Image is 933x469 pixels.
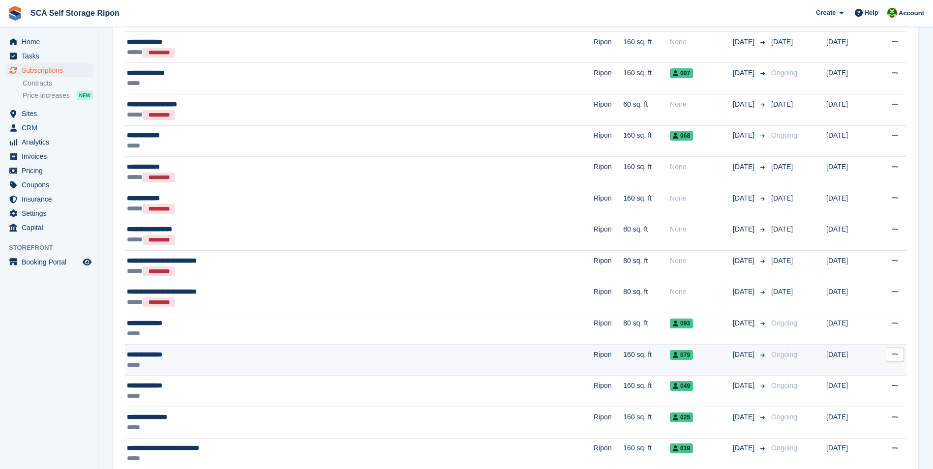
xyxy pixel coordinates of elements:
[771,319,797,327] span: Ongoing
[771,351,797,358] span: Ongoing
[594,63,623,94] td: Ripon
[771,413,797,421] span: Ongoing
[733,256,756,266] span: [DATE]
[771,381,797,389] span: Ongoing
[22,35,81,49] span: Home
[594,282,623,313] td: Ripon
[826,31,873,63] td: [DATE]
[23,90,93,101] a: Price increases NEW
[733,443,756,453] span: [DATE]
[5,49,93,63] a: menu
[733,193,756,204] span: [DATE]
[623,63,670,94] td: 160 sq. ft
[826,282,873,313] td: [DATE]
[594,31,623,63] td: Ripon
[670,381,693,391] span: 049
[623,125,670,157] td: 160 sq. ft
[623,94,670,126] td: 60 sq. ft
[5,255,93,269] a: menu
[594,157,623,188] td: Ripon
[826,63,873,94] td: [DATE]
[22,221,81,234] span: Capital
[5,107,93,120] a: menu
[5,135,93,149] a: menu
[22,164,81,177] span: Pricing
[771,38,793,46] span: [DATE]
[771,257,793,264] span: [DATE]
[27,5,123,21] a: SCA Self Storage Ripon
[733,318,756,328] span: [DATE]
[733,162,756,172] span: [DATE]
[5,221,93,234] a: menu
[670,68,693,78] span: 007
[826,219,873,251] td: [DATE]
[623,31,670,63] td: 160 sq. ft
[594,376,623,407] td: Ripon
[670,162,733,172] div: None
[594,94,623,126] td: Ripon
[23,91,70,100] span: Price increases
[81,256,93,268] a: Preview store
[816,8,836,18] span: Create
[826,376,873,407] td: [DATE]
[594,125,623,157] td: Ripon
[5,35,93,49] a: menu
[826,407,873,439] td: [DATE]
[5,121,93,135] a: menu
[670,350,693,360] span: 079
[594,407,623,439] td: Ripon
[733,68,756,78] span: [DATE]
[771,225,793,233] span: [DATE]
[733,99,756,110] span: [DATE]
[623,376,670,407] td: 160 sq. ft
[826,157,873,188] td: [DATE]
[826,313,873,345] td: [DATE]
[826,251,873,282] td: [DATE]
[8,6,23,21] img: stora-icon-8386f47178a22dfd0bd8f6a31ec36ba5ce8667c1dd55bd0f319d3a0aa187defe.svg
[670,319,693,328] span: 093
[826,94,873,126] td: [DATE]
[670,256,733,266] div: None
[733,381,756,391] span: [DATE]
[733,412,756,422] span: [DATE]
[594,344,623,376] td: Ripon
[594,438,623,469] td: Ripon
[826,188,873,219] td: [DATE]
[733,287,756,297] span: [DATE]
[623,219,670,251] td: 80 sq. ft
[733,130,756,141] span: [DATE]
[771,131,797,139] span: Ongoing
[594,313,623,345] td: Ripon
[771,444,797,452] span: Ongoing
[623,157,670,188] td: 160 sq. ft
[22,255,81,269] span: Booking Portal
[22,107,81,120] span: Sites
[5,149,93,163] a: menu
[670,443,693,453] span: 019
[826,125,873,157] td: [DATE]
[623,313,670,345] td: 80 sq. ft
[22,63,81,77] span: Subscriptions
[22,178,81,192] span: Coupons
[826,438,873,469] td: [DATE]
[771,194,793,202] span: [DATE]
[22,135,81,149] span: Analytics
[77,90,93,100] div: NEW
[5,178,93,192] a: menu
[594,251,623,282] td: Ripon
[623,438,670,469] td: 160 sq. ft
[22,121,81,135] span: CRM
[22,149,81,163] span: Invoices
[733,37,756,47] span: [DATE]
[865,8,878,18] span: Help
[623,407,670,439] td: 160 sq. ft
[771,288,793,295] span: [DATE]
[5,206,93,220] a: menu
[5,192,93,206] a: menu
[623,188,670,219] td: 160 sq. ft
[22,49,81,63] span: Tasks
[594,188,623,219] td: Ripon
[887,8,897,18] img: Kelly Neesham
[899,8,924,18] span: Account
[826,344,873,376] td: [DATE]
